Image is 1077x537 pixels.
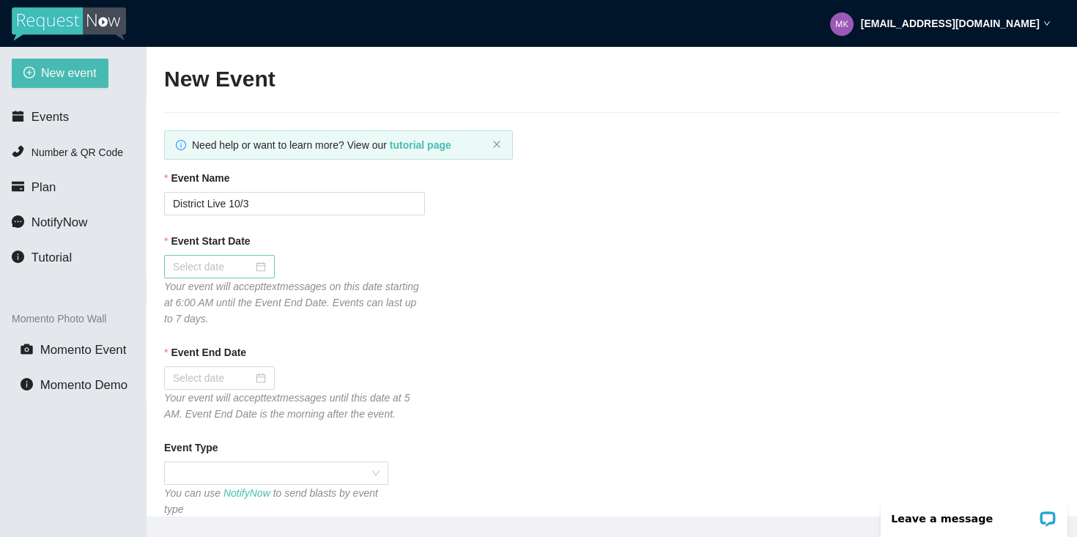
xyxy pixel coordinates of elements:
span: message [12,215,24,228]
b: Event Name [171,170,229,186]
span: phone [12,145,24,158]
span: Momento Demo [40,378,127,392]
h2: New Event [164,64,1059,95]
div: You can use to send blasts by event type [164,485,388,517]
b: Event Start Date [171,233,250,249]
span: credit-card [12,180,24,193]
b: Event End Date [171,344,246,360]
span: Need help or want to learn more? View our [192,139,451,151]
a: tutorial page [390,139,451,151]
span: plus-circle [23,67,35,81]
a: NotifyNow [223,487,270,499]
span: New event [41,64,97,82]
b: Event Type [164,440,218,456]
i: Your event will accept text messages until this date at 5 AM. Event End Date is the morning after... [164,392,410,420]
iframe: LiveChat chat widget [871,491,1077,537]
span: Events [32,110,69,124]
span: calendar [12,110,24,122]
span: info-circle [12,251,24,263]
span: Number & QR Code [32,147,123,158]
span: Momento Event [40,343,127,357]
i: Your event will accept text messages on this date starting at 6:00 AM until the Event End Date. E... [164,281,419,325]
strong: [EMAIL_ADDRESS][DOMAIN_NAME] [861,18,1040,29]
span: Plan [32,180,56,194]
span: NotifyNow [32,215,87,229]
input: Select date [173,370,253,386]
button: close [492,140,501,149]
span: Tutorial [32,251,72,264]
span: info-circle [21,378,33,390]
span: camera [21,343,33,355]
button: plus-circleNew event [12,59,108,88]
span: info-circle [176,140,186,150]
span: down [1043,20,1051,27]
input: Janet's and Mark's Wedding [164,192,425,215]
img: 8268f550b9b37e74bacab4388b67b18d [830,12,854,36]
img: RequestNow [12,7,126,41]
input: Select date [173,259,253,275]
